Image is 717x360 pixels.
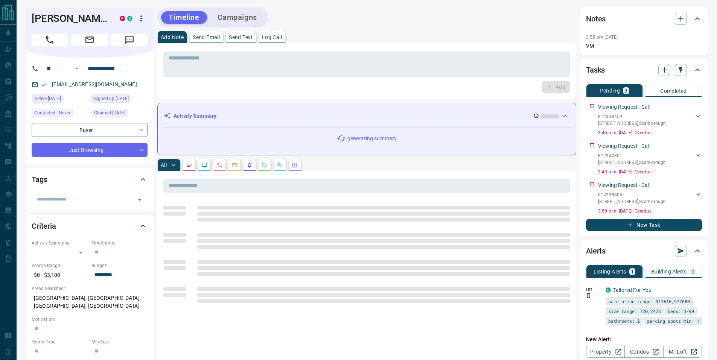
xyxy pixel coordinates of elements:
h2: Tasks [586,64,605,76]
p: 0 [691,269,694,274]
svg: Push Notification Only [586,293,591,298]
svg: Email Verified [41,82,47,87]
button: Open [134,194,145,205]
p: Viewing Request - Call [598,142,650,150]
svg: Agent Actions [292,162,298,168]
p: Areas Searched: [32,285,148,292]
div: condos.ca [127,16,132,21]
p: E12338803 [598,191,666,198]
p: Completed [660,88,687,94]
button: Campaigns [210,11,265,24]
h2: Alerts [586,245,606,257]
div: condos.ca [606,287,611,293]
p: Timeframe: [91,240,148,246]
p: Off [586,286,601,293]
p: [STREET_ADDRESS] , Scarborough [598,120,666,127]
h2: Criteria [32,220,56,232]
p: 3 [624,88,627,93]
p: Log Call [262,35,282,40]
p: 3:50 p.m. [DATE] - Overdue [598,208,702,214]
svg: Lead Browsing Activity [201,162,207,168]
span: beds: 3-99 [668,307,694,315]
p: All [161,163,167,168]
button: Open [72,64,81,73]
p: Motivation: [32,316,148,323]
p: [STREET_ADDRESS] , Scarborough [598,159,666,166]
div: Buyer [32,123,148,137]
p: E12340301 [598,152,666,159]
p: Activity Summary [174,112,216,120]
div: Just Browsing [32,143,148,157]
span: Contacted - Never [34,109,70,117]
a: Property [586,346,625,358]
p: Actively Searching: [32,240,88,246]
span: Message [111,34,148,46]
div: Wed Aug 13 2025 [32,94,88,105]
p: E12338459 [598,113,666,120]
p: Add Note [161,35,184,40]
h2: Tags [32,173,47,185]
div: Criteria [32,217,148,235]
div: E12340301[STREET_ADDRESS],Scarborough [598,151,702,167]
svg: Opportunities [277,162,283,168]
p: Listing Alerts [594,269,626,274]
p: 3:49 p.m. [DATE] - Overdue [598,169,702,175]
p: generating summary [347,135,397,143]
span: Claimed [DATE] [94,109,125,117]
svg: Notes [186,162,192,168]
p: Search Range: [32,262,88,269]
div: Activity Summary [164,109,570,123]
p: [STREET_ADDRESS] , Scarborough [598,198,666,205]
p: Send Text [229,35,253,40]
p: Home Type: [32,339,88,345]
p: VM [586,42,702,50]
h2: Notes [586,13,606,25]
p: [GEOGRAPHIC_DATA], [GEOGRAPHIC_DATA], [GEOGRAPHIC_DATA], [GEOGRAPHIC_DATA] [32,292,148,312]
a: Condos [624,346,663,358]
div: Tags [32,170,148,188]
svg: Calls [216,162,222,168]
span: Active [DATE] [34,95,61,102]
p: New Alert: [586,336,702,343]
div: Alerts [586,242,702,260]
span: Email [72,34,108,46]
span: sale price range: 317610,977680 [608,298,690,305]
span: size range: 720,2473 [608,307,661,315]
p: 3:55 pm [DATE] [586,35,618,40]
a: Mr.Loft [663,346,702,358]
div: Fri Sep 22 2017 [91,94,148,105]
button: New Task [586,219,702,231]
span: parking spots min: 1 [647,317,699,325]
p: 3:45 p.m. [DATE] - Overdue [598,129,702,136]
p: $0 - $3,100 [32,269,88,281]
p: Pending [600,88,620,93]
p: 1 [631,269,634,274]
a: [EMAIL_ADDRESS][DOMAIN_NAME] [52,81,137,87]
span: Signed up [DATE] [94,95,129,102]
p: Viewing Request - Call [598,181,650,189]
p: Send Email [193,35,220,40]
svg: Emails [231,162,237,168]
p: Building Alerts [651,269,687,274]
p: Budget: [91,262,148,269]
a: Tailored For You [613,287,652,293]
div: property.ca [120,16,125,21]
div: E12338803[STREET_ADDRESS],Scarborough [598,190,702,207]
span: Call [32,34,68,46]
div: Thu Jan 27 2022 [91,109,148,119]
button: Timeline [161,11,207,24]
p: Viewing Request - Call [598,103,650,111]
div: E12338459[STREET_ADDRESS],Scarborough [598,112,702,128]
svg: Requests [262,162,268,168]
p: Min Size: [91,339,148,345]
span: bathrooms: 2 [608,317,640,325]
h1: [PERSON_NAME] [32,12,108,24]
div: Notes [586,10,702,28]
div: Tasks [586,61,702,79]
svg: Listing Alerts [247,162,253,168]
